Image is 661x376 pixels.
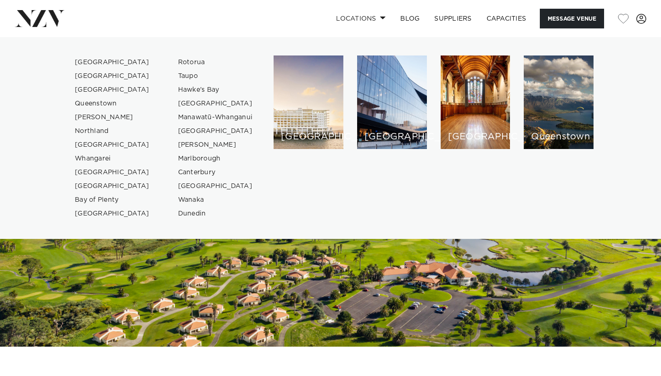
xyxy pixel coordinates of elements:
[171,138,260,152] a: [PERSON_NAME]
[479,9,534,28] a: Capacities
[67,193,157,207] a: Bay of Plenty
[67,124,157,138] a: Northland
[67,207,157,221] a: [GEOGRAPHIC_DATA]
[171,152,260,166] a: Marlborough
[171,55,260,69] a: Rotorua
[67,166,157,179] a: [GEOGRAPHIC_DATA]
[357,55,427,149] a: Wellington venues [GEOGRAPHIC_DATA]
[67,97,157,111] a: Queenstown
[171,193,260,207] a: Wanaka
[171,69,260,83] a: Taupo
[67,111,157,124] a: [PERSON_NAME]
[67,69,157,83] a: [GEOGRAPHIC_DATA]
[364,132,420,142] h6: [GEOGRAPHIC_DATA]
[281,132,336,142] h6: [GEOGRAPHIC_DATA]
[427,9,479,28] a: SUPPLIERS
[171,97,260,111] a: [GEOGRAPHIC_DATA]
[67,152,157,166] a: Whangarei
[67,55,157,69] a: [GEOGRAPHIC_DATA]
[171,166,260,179] a: Canterbury
[67,83,157,97] a: [GEOGRAPHIC_DATA]
[329,9,393,28] a: Locations
[441,55,510,149] a: Christchurch venues [GEOGRAPHIC_DATA]
[171,207,260,221] a: Dunedin
[171,83,260,97] a: Hawke's Bay
[171,179,260,193] a: [GEOGRAPHIC_DATA]
[524,55,594,149] a: Queenstown venues Queenstown
[540,9,604,28] button: Message Venue
[67,179,157,193] a: [GEOGRAPHIC_DATA]
[531,132,586,142] h6: Queenstown
[448,132,503,142] h6: [GEOGRAPHIC_DATA]
[393,9,427,28] a: BLOG
[171,111,260,124] a: Manawatū-Whanganui
[15,10,65,27] img: nzv-logo.png
[171,124,260,138] a: [GEOGRAPHIC_DATA]
[274,55,343,149] a: Auckland venues [GEOGRAPHIC_DATA]
[67,138,157,152] a: [GEOGRAPHIC_DATA]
